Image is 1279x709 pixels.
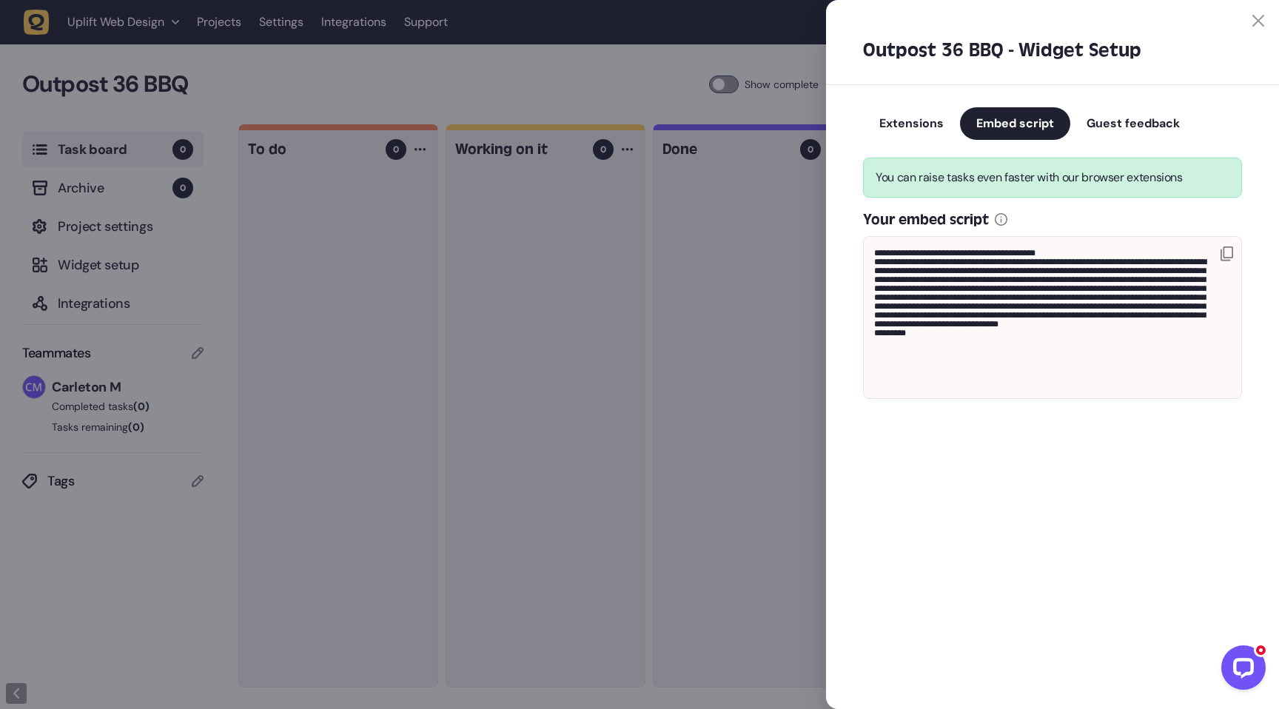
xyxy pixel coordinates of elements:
span: Guest feedback [1087,115,1180,131]
span: Extensions [879,115,944,131]
p: You can raise tasks even faster with our browser extensions [876,167,1229,188]
h2: Outpost 36 BBQ - Widget Setup [863,38,1242,62]
h4: Your embed script [863,209,989,230]
iframe: LiveChat chat widget [1209,639,1272,702]
span: Embed script [976,115,1054,131]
